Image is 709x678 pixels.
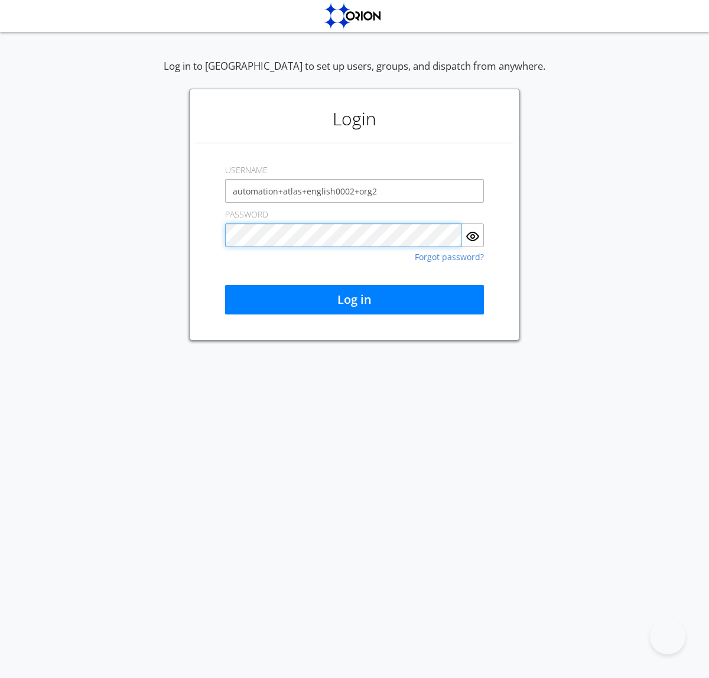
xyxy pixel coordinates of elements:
button: Show Password [462,223,484,247]
input: Password [225,223,462,247]
h1: Login [196,95,513,142]
a: Forgot password? [415,253,484,261]
div: Log in to [GEOGRAPHIC_DATA] to set up users, groups, and dispatch from anywhere. [164,59,545,89]
button: Log in [225,285,484,314]
iframe: Toggle Customer Support [650,619,685,654]
img: eye.svg [466,229,480,244]
label: USERNAME [225,164,268,176]
label: PASSWORD [225,209,268,220]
